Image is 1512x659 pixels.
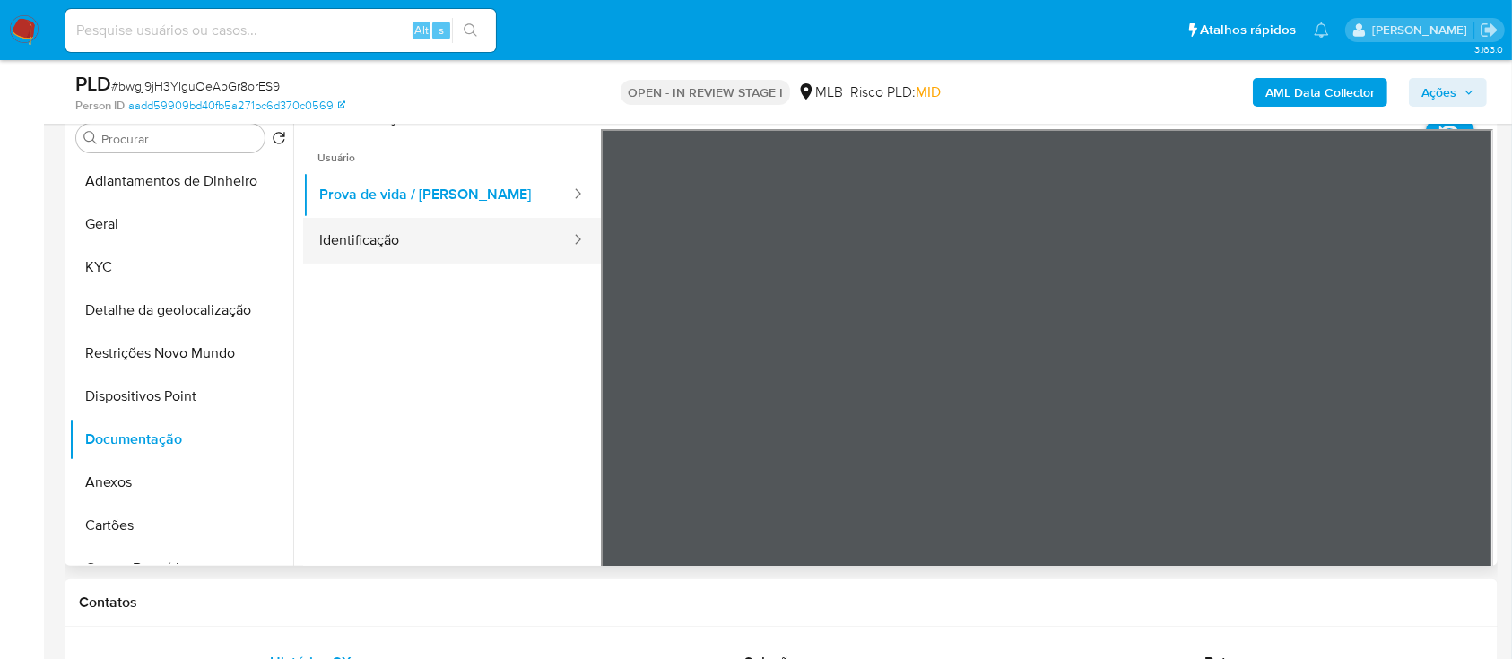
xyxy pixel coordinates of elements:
button: Geral [69,203,293,246]
b: AML Data Collector [1265,78,1375,107]
button: AML Data Collector [1253,78,1387,107]
a: Sair [1480,21,1499,39]
b: PLD [75,69,111,98]
button: Anexos [69,461,293,504]
button: Procurar [83,131,98,145]
button: Dispositivos Point [69,375,293,418]
button: search-icon [452,18,489,43]
span: Ações [1421,78,1456,107]
button: KYC [69,246,293,289]
button: Documentação [69,418,293,461]
span: s [439,22,444,39]
span: 3.163.0 [1474,42,1503,56]
input: Procurar [101,131,257,147]
b: Person ID [75,98,125,114]
span: MID [916,82,941,102]
button: Contas Bancárias [69,547,293,590]
span: Alt [414,22,429,39]
div: MLB [797,82,843,102]
input: Pesquise usuários ou casos... [65,19,496,42]
a: Notificações [1314,22,1329,38]
span: # bwgj9jH3YIguOeAbGr8orES9 [111,77,280,95]
button: Restrições Novo Mundo [69,332,293,375]
a: aadd59909bd40fb5a271bc6d370c0569 [128,98,345,114]
button: Cartões [69,504,293,547]
p: OPEN - IN REVIEW STAGE I [621,80,790,105]
h1: Contatos [79,594,1483,611]
span: Atalhos rápidos [1200,21,1296,39]
button: Adiantamentos de Dinheiro [69,160,293,203]
button: Retornar ao pedido padrão [272,131,286,151]
button: Detalhe da geolocalização [69,289,293,332]
p: carlos.guerra@mercadopago.com.br [1372,22,1473,39]
span: Risco PLD: [850,82,941,102]
button: Ações [1409,78,1487,107]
